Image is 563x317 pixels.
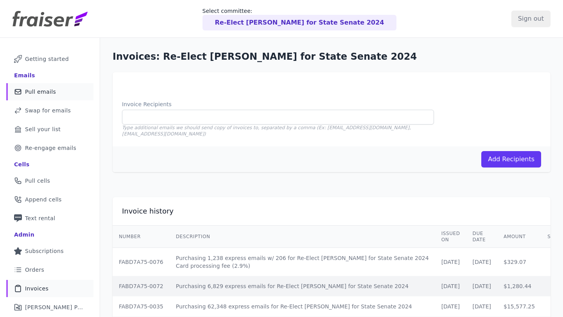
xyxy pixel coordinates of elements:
td: $1,280.44 [497,276,541,296]
p: Re-Elect [PERSON_NAME] for State Senate 2024 [215,18,384,27]
td: FABD7A75-0072 [113,276,170,296]
th: Number [113,226,170,248]
span: Pull cells [25,177,50,185]
span: Text rental [25,214,56,222]
input: Sign out [511,11,550,27]
span: Swap for emails [25,107,71,114]
td: [DATE] [435,276,466,296]
td: [DATE] [435,296,466,317]
a: Sell your list [6,121,93,138]
td: [DATE] [466,276,497,296]
th: Due Date [466,226,497,248]
a: Getting started [6,50,93,68]
a: Select committee: Re-Elect [PERSON_NAME] for State Senate 2024 [203,7,397,30]
span: Subscriptions [25,247,64,255]
a: Invoices [6,280,93,297]
h1: Invoices: Re-Elect [PERSON_NAME] for State Senate 2024 [113,50,550,63]
td: $329.07 [497,248,541,276]
a: Pull emails [6,83,93,100]
a: Orders [6,261,93,278]
a: Swap for emails [6,102,93,119]
a: Text rental [6,210,93,227]
td: $15,577.25 [497,296,541,317]
td: FABD7A75-0035 [113,296,170,317]
td: [DATE] [435,248,466,276]
span: Sell your list [25,125,61,133]
th: Amount [497,226,541,248]
a: Re-engage emails [6,139,93,157]
p: Select committee: [203,7,397,15]
span: Orders [25,266,44,274]
td: Purchasing 6,829 express emails for Re-Elect [PERSON_NAME] for State Senate 2024 [170,276,435,296]
span: Re-engage emails [25,144,76,152]
a: [PERSON_NAME] Performance [6,299,93,316]
td: [DATE] [466,248,497,276]
p: Type additional emails we should send copy of invoices to, separated by a comma (Ex: [EMAIL_ADDRE... [122,125,434,137]
h2: Invoice history [122,207,174,216]
div: Admin [14,231,34,239]
span: Pull emails [25,88,56,96]
img: Fraiser Logo [13,11,88,27]
td: Purchasing 62,348 express emails for Re-Elect [PERSON_NAME] for State Senate 2024 [170,296,435,317]
span: Append cells [25,196,62,203]
th: Description [170,226,435,248]
td: Purchasing 1,238 express emails w/ 206 for Re-Elect [PERSON_NAME] for State Senate 2024 Card proc... [170,248,435,276]
a: Append cells [6,191,93,208]
span: Invoices [25,285,48,292]
div: Cells [14,160,29,168]
label: Invoice Recipients [122,100,434,108]
td: [DATE] [466,296,497,317]
button: Add Recipients [481,151,541,167]
th: Issued on [435,226,466,248]
span: [PERSON_NAME] Performance [25,303,84,311]
a: Pull cells [6,172,93,189]
td: FABD7A75-0076 [113,248,170,276]
span: Getting started [25,55,69,63]
a: Subscriptions [6,242,93,260]
div: Emails [14,71,35,79]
